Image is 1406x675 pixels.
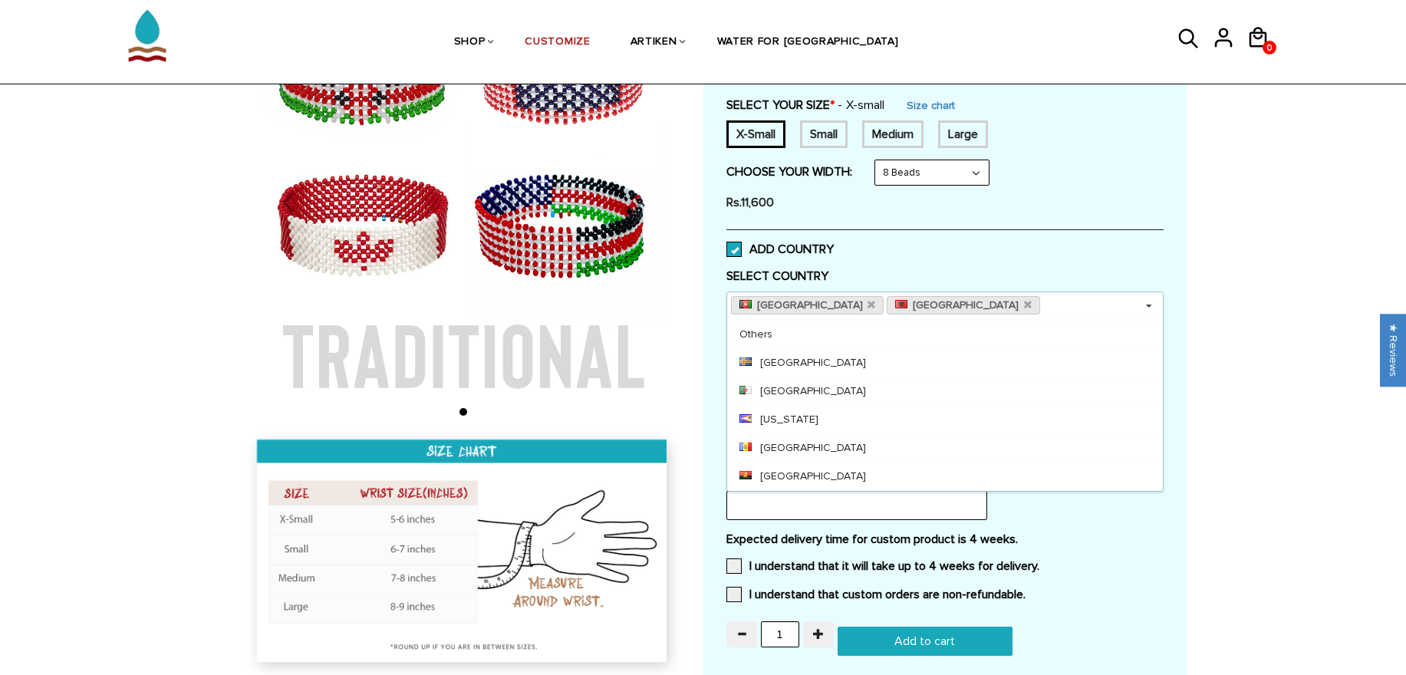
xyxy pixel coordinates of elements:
[726,532,1164,547] label: Expected delivery time for custom product is 4 weeks.
[838,97,884,113] span: X-small
[727,490,1163,519] div: Anguilla
[726,558,1039,574] label: I understand that it will take up to 4 weeks for delivery.
[525,3,590,82] a: CUSTOMIZE
[727,433,1163,462] div: [GEOGRAPHIC_DATA]
[907,99,955,112] a: Size chart
[717,3,899,82] a: WATER FOR [GEOGRAPHIC_DATA]
[727,377,1163,405] div: [GEOGRAPHIC_DATA]
[726,268,1164,284] label: SELECT COUNTRY
[726,97,884,113] label: SELECT YOUR SIZE
[727,405,1163,433] div: [US_STATE]
[1380,314,1406,387] div: Click to open Judge.me floating reviews tab
[727,348,1163,377] div: [GEOGRAPHIC_DATA]
[1263,41,1276,54] a: 0
[726,120,785,148] div: 6 inches
[727,320,1163,348] div: Others
[454,3,486,82] a: SHOP
[726,195,774,210] span: Rs.11,600
[726,242,834,257] label: ADD COUNTRY
[1263,38,1276,58] span: 0
[838,627,1013,656] input: Add to cart
[631,3,677,82] a: ARTIKEN
[731,296,884,314] a: [GEOGRAPHIC_DATA]
[887,296,1040,314] a: [GEOGRAPHIC_DATA]
[800,120,848,148] div: 7 inches
[726,587,1026,602] label: I understand that custom orders are non-refundable.
[726,164,852,179] label: CHOOSE YOUR WIDTH:
[862,120,924,148] div: 7.5 inches
[727,462,1163,490] div: [GEOGRAPHIC_DATA]
[938,120,988,148] div: 8 inches
[459,408,467,416] li: Page dot 1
